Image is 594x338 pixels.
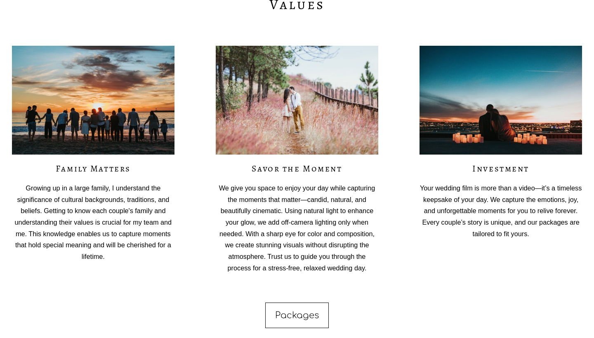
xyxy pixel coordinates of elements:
[216,164,378,173] h2: Savor the Moment
[12,164,174,173] h2: Family Matters
[420,164,582,173] h2: Investment
[216,46,378,155] img: A couple kissing on a pathway surrounded by tall grass and trees.
[216,183,378,274] p: We give you space to enjoy your day while capturing the moments that matter—candid, natural, and ...
[265,303,329,328] a: Packages
[12,46,174,155] img: Silhouette of a large group of people holding hands on a beach during sunset.
[12,183,174,263] p: Growing up in a large family, I understand the significance of cultural backgrounds, traditions, ...
[420,46,582,155] img: Couple sitting together overlooking city lights at sunset with candles in the foreground.
[420,183,582,239] p: Your wedding film is more than a video—it’s a timeless keepsake of your day. We capture the emoti...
